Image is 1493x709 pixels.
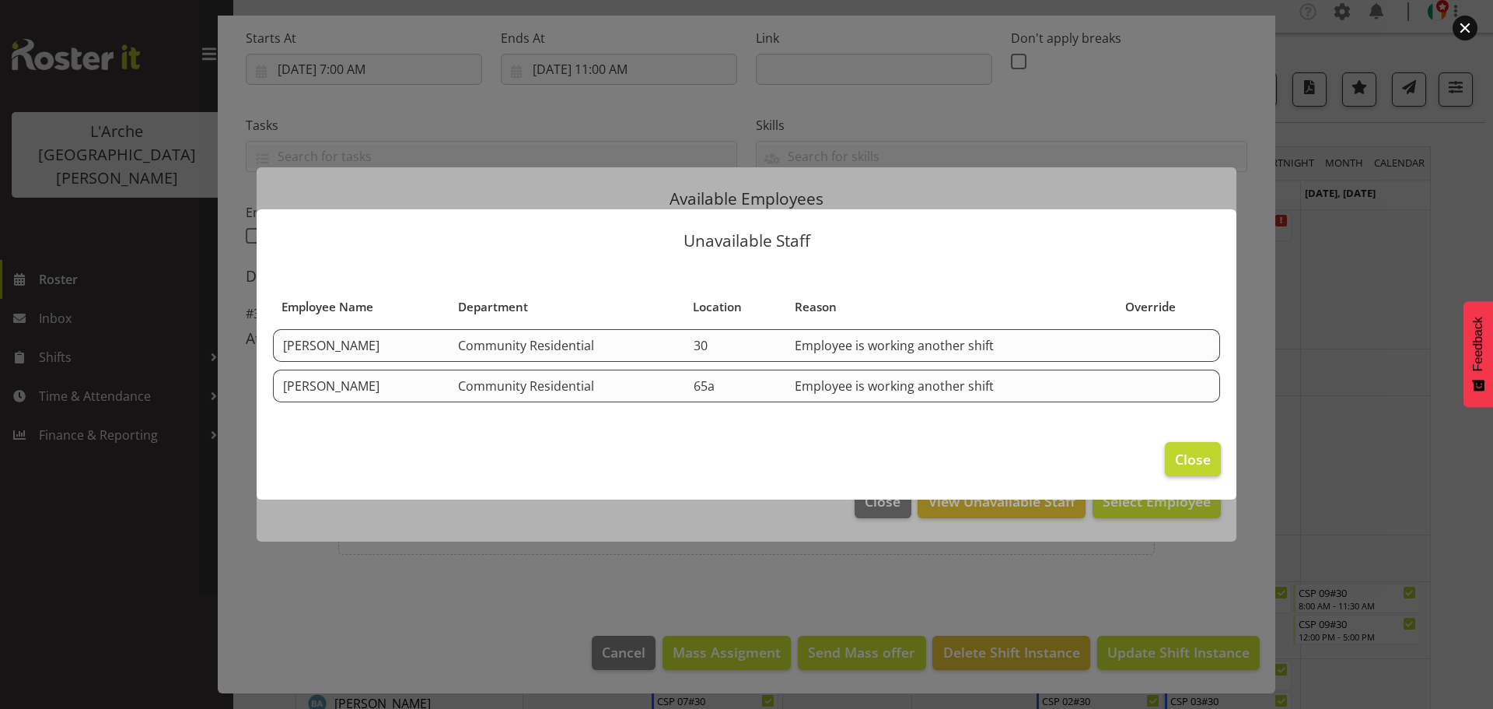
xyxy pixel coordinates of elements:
[458,337,594,354] span: Community Residential
[458,377,594,395] span: Community Residential
[458,298,528,316] span: Department
[785,329,1116,362] td: Employee is working another shift
[273,370,449,402] td: [PERSON_NAME]
[1471,317,1485,371] span: Feedback
[693,298,742,316] span: Location
[1463,301,1493,407] button: Feedback - Show survey
[273,329,449,362] td: [PERSON_NAME]
[1175,449,1211,469] span: Close
[281,298,373,316] span: Employee Name
[785,370,1116,402] td: Employee is working another shift
[272,233,1221,249] p: Unavailable Staff
[1165,442,1221,476] button: Close
[1125,298,1176,316] span: Override
[694,377,715,395] span: 65a
[694,337,708,354] span: 30
[795,298,837,316] span: Reason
